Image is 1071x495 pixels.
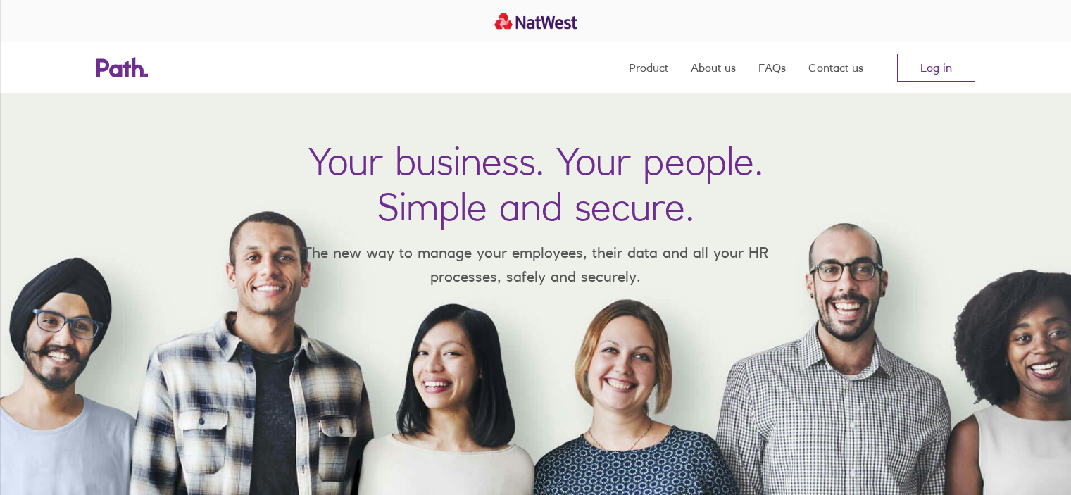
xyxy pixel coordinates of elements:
[691,42,736,93] a: About us
[758,42,786,93] a: FAQs
[897,54,975,82] a: Log in
[282,241,789,288] p: The new way to manage your employees, their data and all your HR processes, safely and securely.
[629,42,668,93] a: Product
[308,138,763,230] h1: Your business. Your people. Simple and secure.
[808,42,863,93] a: Contact us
